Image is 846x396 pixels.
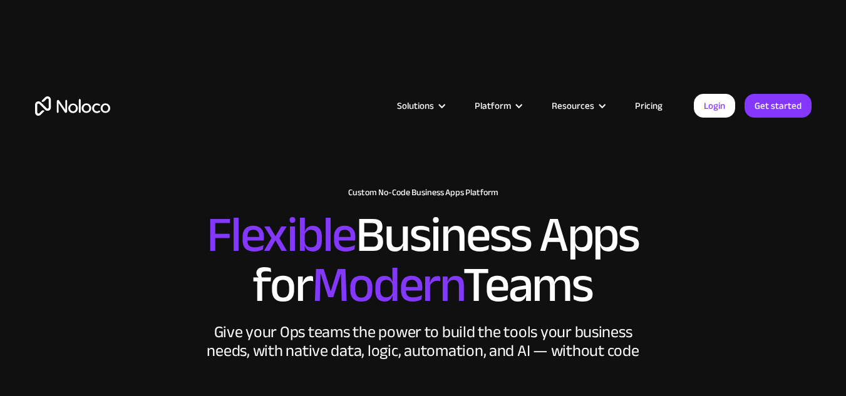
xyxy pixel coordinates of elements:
[381,98,459,114] div: Solutions
[619,98,678,114] a: Pricing
[694,94,735,118] a: Login
[35,210,812,310] h2: Business Apps for Teams
[312,238,463,332] span: Modern
[552,98,594,114] div: Resources
[35,96,110,116] a: home
[459,98,536,114] div: Platform
[35,188,812,198] h1: Custom No-Code Business Apps Platform
[475,98,511,114] div: Platform
[745,94,812,118] a: Get started
[536,98,619,114] div: Resources
[204,323,642,360] div: Give your Ops teams the power to build the tools your business needs, with native data, logic, au...
[397,98,434,114] div: Solutions
[207,188,356,282] span: Flexible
